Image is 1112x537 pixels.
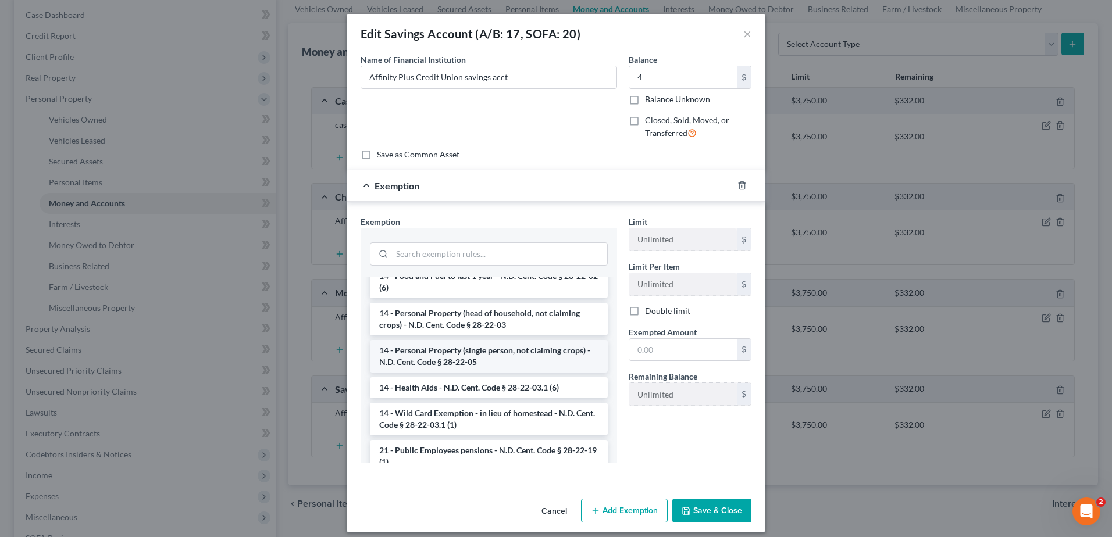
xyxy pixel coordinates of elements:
[629,53,657,66] label: Balance
[370,303,608,335] li: 14 - Personal Property (head of household, not claiming crops) - N.D. Cent. Code § 28-22-03
[1072,497,1100,525] iframe: Intercom live chat
[629,383,737,405] input: --
[375,180,419,191] span: Exemption
[737,273,751,295] div: $
[629,339,737,361] input: 0.00
[1096,497,1106,507] span: 2
[629,66,737,88] input: 0.00
[629,260,680,273] label: Limit Per Item
[532,500,576,523] button: Cancel
[361,66,616,88] input: Enter name...
[737,383,751,405] div: $
[629,327,697,337] span: Exempted Amount
[645,94,710,105] label: Balance Unknown
[629,370,697,382] label: Remaining Balance
[737,339,751,361] div: $
[370,266,608,298] li: 14 - Food and Fuel to last 1 year - N.D. Cent. Code § 28-22-02 (6)
[581,499,668,523] button: Add Exemption
[370,403,608,435] li: 14 - Wild Card Exemption - in lieu of homestead - N.D. Cent. Code § 28-22-03.1 (1)
[743,27,751,41] button: ×
[737,228,751,250] div: $
[370,440,608,472] li: 21 - Public Employees pensions - N.D. Cent. Code § 28-22-19 (1)
[629,273,737,295] input: --
[672,499,751,523] button: Save & Close
[361,217,400,227] span: Exemption
[737,66,751,88] div: $
[645,305,690,317] label: Double limit
[370,340,608,373] li: 14 - Personal Property (single person, not claiming crops) - N.D. Cent. Code § 28-22-05
[361,26,580,42] div: Edit Savings Account (A/B: 17, SOFA: 20)
[629,217,647,227] span: Limit
[361,55,466,65] span: Name of Financial Institution
[377,149,459,160] label: Save as Common Asset
[392,243,607,265] input: Search exemption rules...
[629,228,737,250] input: --
[645,115,729,138] span: Closed, Sold, Moved, or Transferred
[370,377,608,398] li: 14 - Health Aids - N.D. Cent. Code § 28-22-03.1 (6)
